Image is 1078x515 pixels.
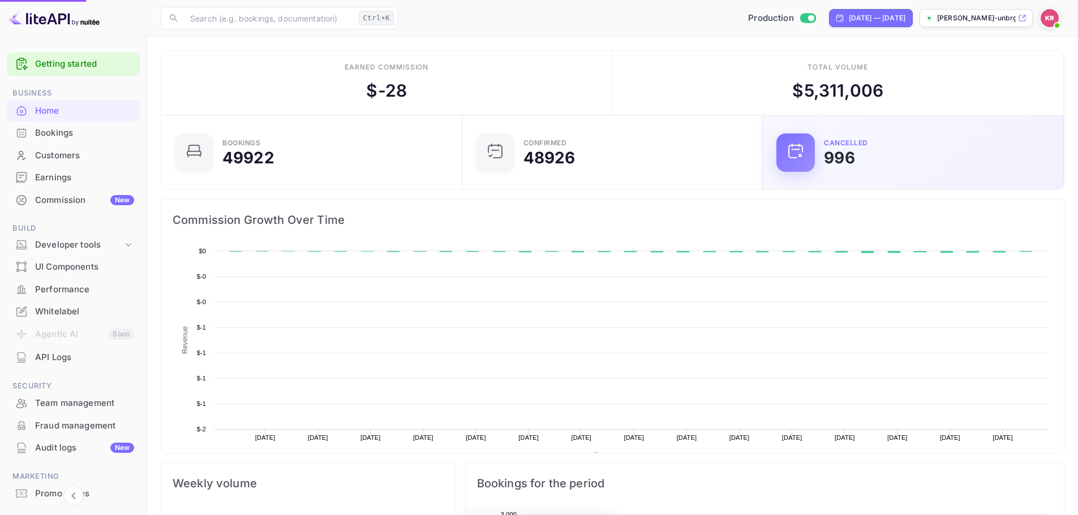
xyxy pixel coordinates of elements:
text: $-1 [197,349,206,356]
a: UI Components [7,256,140,277]
span: Bookings for the period [477,474,1053,492]
text: $-1 [197,400,206,407]
a: Bookings [7,122,140,143]
div: $ 5,311,006 [792,78,883,103]
div: 996 [824,150,854,166]
text: Revenue [604,452,633,460]
div: Developer tools [35,239,123,252]
img: LiteAPI logo [9,9,100,27]
text: $-0 [197,298,206,305]
button: Collapse navigation [63,486,84,506]
img: Kobus Roux [1041,9,1059,27]
div: 49922 [222,150,274,166]
a: Whitelabel [7,301,140,322]
a: Getting started [35,58,134,71]
text: [DATE] [571,434,591,441]
text: [DATE] [466,434,486,441]
a: CommissionNew [7,189,140,210]
text: $-0 [197,273,206,280]
div: CANCELLED [824,140,868,146]
div: Confirmed [523,140,567,146]
text: $-2 [197,426,206,432]
text: [DATE] [677,434,697,441]
span: Build [7,222,140,235]
a: Performance [7,279,140,300]
div: Fraud management [7,415,140,437]
text: [DATE] [887,434,908,441]
div: Fraud management [35,419,134,432]
text: [DATE] [993,434,1013,441]
div: Bookings [35,127,134,140]
text: Revenue [181,326,189,354]
div: Ctrl+K [359,11,394,25]
a: Home [7,100,140,121]
div: Total volume [808,62,868,72]
span: Weekly volume [173,474,444,492]
div: Customers [35,149,134,162]
div: New [110,443,134,453]
div: Bookings [7,122,140,144]
a: Fraud management [7,415,140,436]
span: Business [7,87,140,99]
div: Earnings [7,167,140,189]
div: CommissionNew [7,189,140,211]
div: Developer tools [7,235,140,255]
div: Switch to Sandbox mode [744,12,820,25]
text: [DATE] [940,434,960,441]
span: Marketing [7,470,140,483]
div: Audit logs [35,442,134,455]
a: Promo codes [7,483,140,504]
div: Commission [35,194,134,207]
text: [DATE] [782,434,802,441]
div: Performance [35,283,134,296]
div: Audit logsNew [7,437,140,459]
div: Customers [7,145,140,167]
text: [DATE] [729,434,750,441]
div: 48926 [523,150,575,166]
div: [DATE] — [DATE] [849,13,905,23]
div: API Logs [7,347,140,369]
div: UI Components [35,261,134,274]
a: Team management [7,392,140,413]
text: [DATE] [413,434,433,441]
div: Bookings [222,140,260,146]
text: [DATE] [624,434,645,441]
div: $ -28 [366,78,407,103]
text: $-1 [197,375,206,382]
div: New [110,195,134,205]
div: Home [35,105,134,118]
a: Customers [7,145,140,166]
text: [DATE] [360,434,381,441]
div: Earnings [35,171,134,184]
div: Home [7,100,140,122]
a: Audit logsNew [7,437,140,458]
text: [DATE] [308,434,328,441]
div: Whitelabel [35,305,134,318]
text: [DATE] [518,434,539,441]
span: Production [748,12,794,25]
p: [PERSON_NAME]-unbrg.[PERSON_NAME]... [937,13,1016,23]
text: [DATE] [255,434,276,441]
a: API Logs [7,347,140,367]
div: Earned commission [345,62,428,72]
div: Whitelabel [7,301,140,323]
span: Commission Growth Over Time [173,211,1053,229]
div: UI Components [7,256,140,278]
span: Security [7,380,140,392]
div: Promo codes [7,483,140,505]
div: Team management [7,392,140,414]
a: Earnings [7,167,140,188]
div: Getting started [7,53,140,76]
text: $0 [199,248,206,254]
div: API Logs [35,351,134,364]
text: [DATE] [835,434,855,441]
div: Team management [35,397,134,410]
div: Promo codes [35,487,134,500]
text: $-1 [197,324,206,331]
div: Performance [7,279,140,301]
input: Search (e.g. bookings, documentation) [183,7,354,29]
